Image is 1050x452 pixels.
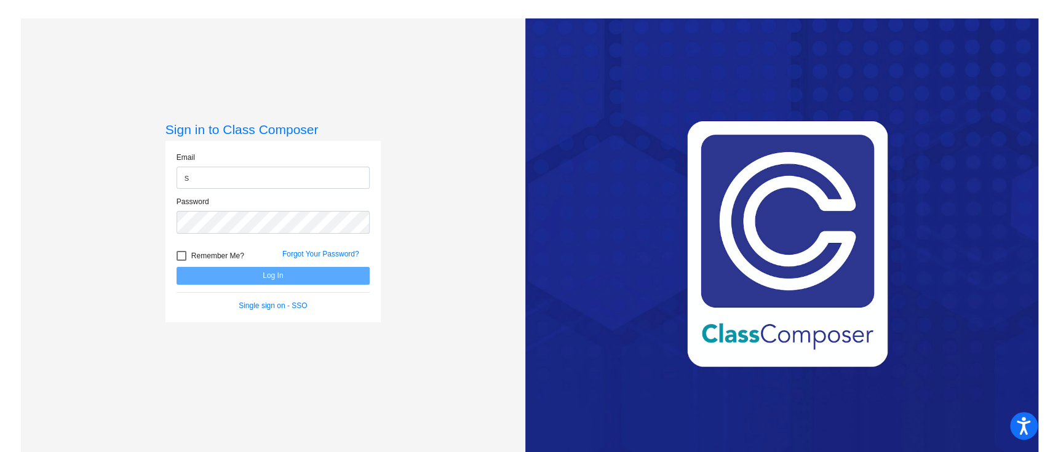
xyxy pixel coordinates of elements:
a: Single sign on - SSO [239,301,307,310]
span: Remember Me? [191,248,244,263]
button: Log In [177,267,370,285]
a: Forgot Your Password? [282,250,359,258]
h3: Sign in to Class Composer [165,122,381,137]
label: Email [177,152,195,163]
label: Password [177,196,209,207]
